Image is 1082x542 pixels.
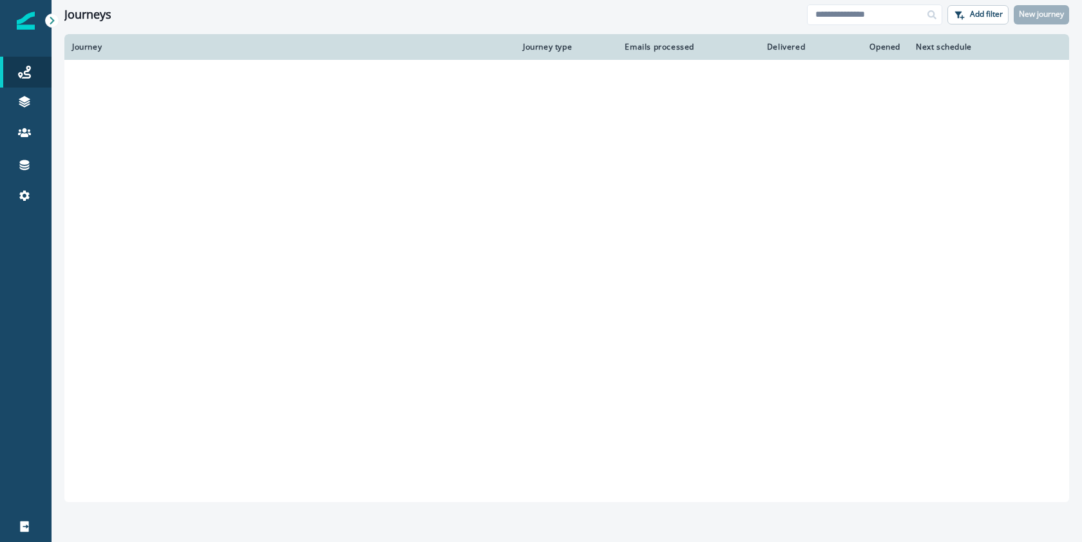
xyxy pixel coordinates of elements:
div: Journey type [523,42,604,52]
p: New journey [1019,10,1064,19]
h1: Journeys [64,8,111,22]
button: New journey [1014,5,1069,24]
div: Next schedule [916,42,1029,52]
img: Inflection [17,12,35,30]
div: Journey [72,42,508,52]
div: Delivered [710,42,805,52]
p: Add filter [970,10,1003,19]
div: Opened [821,42,900,52]
div: Emails processed [620,42,694,52]
button: Add filter [947,5,1009,24]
